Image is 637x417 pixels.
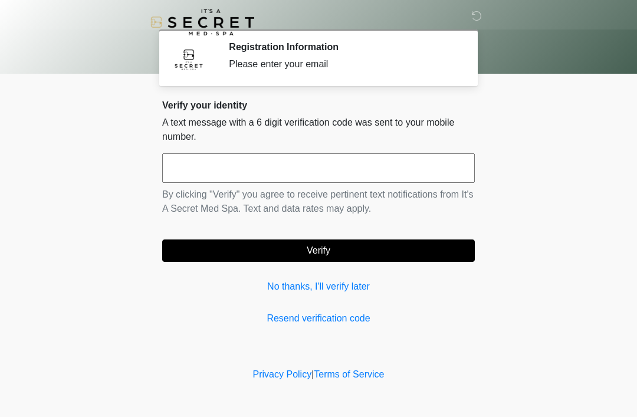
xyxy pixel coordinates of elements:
[311,369,314,379] a: |
[162,116,475,144] p: A text message with a 6 digit verification code was sent to your mobile number.
[314,369,384,379] a: Terms of Service
[229,57,457,71] div: Please enter your email
[162,188,475,216] p: By clicking "Verify" you agree to receive pertinent text notifications from It's A Secret Med Spa...
[229,41,457,52] h2: Registration Information
[162,280,475,294] a: No thanks, I'll verify later
[162,239,475,262] button: Verify
[253,369,312,379] a: Privacy Policy
[150,9,254,35] img: It's A Secret Med Spa Logo
[171,41,206,77] img: Agent Avatar
[162,100,475,111] h2: Verify your identity
[162,311,475,326] a: Resend verification code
